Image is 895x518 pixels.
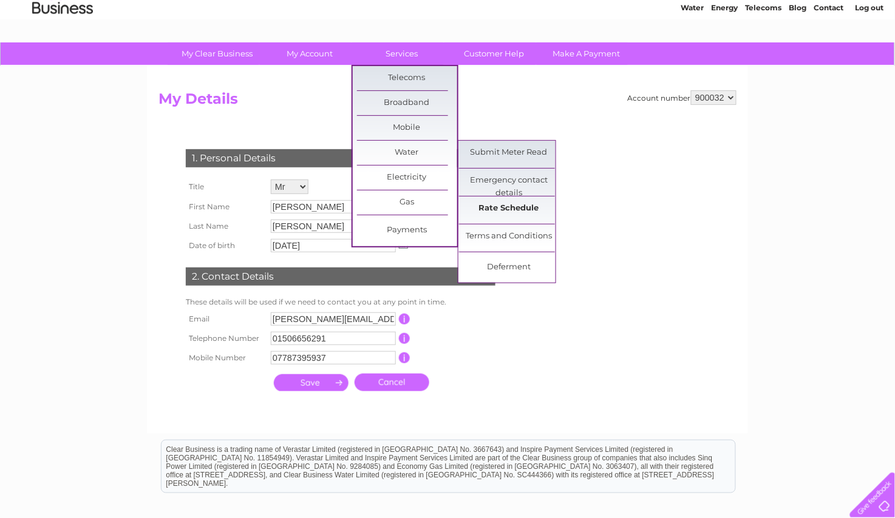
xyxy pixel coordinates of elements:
a: Broadband [357,91,457,115]
input: Submit [274,374,349,391]
a: Deferment [459,255,559,280]
a: Water [681,52,704,61]
a: Gas [357,190,457,215]
a: Contact [814,52,844,61]
th: Email [183,309,268,329]
a: Telecoms [746,52,782,61]
th: Last Name [183,217,268,236]
th: Telephone Number [183,329,268,348]
th: First Name [183,197,268,217]
th: Date of birth [183,236,268,255]
a: Make A Payment [537,42,637,65]
h2: My Details [158,90,737,113]
a: Log out [855,52,883,61]
a: Services [352,42,452,65]
a: Telecoms [357,66,457,90]
div: Clear Business is a trading name of Verastar Limited (registered in [GEOGRAPHIC_DATA] No. 3667643... [162,7,735,59]
a: Mobile [357,116,457,140]
input: Information [399,333,410,344]
a: 0333 014 3131 [666,6,750,21]
td: These details will be used if we need to contact you at any point in time. [183,295,499,309]
a: My Clear Business [168,42,268,65]
a: Rate Schedule [459,197,559,221]
div: 2. Contact Details [186,267,495,286]
a: Terms and Conditions [459,224,559,249]
a: Blog [789,52,807,61]
a: Submit Meter Read [459,141,559,165]
input: Information [399,314,410,325]
a: My Account [260,42,360,65]
a: Energy [712,52,738,61]
a: Electricity [357,166,457,190]
div: 1. Personal Details [186,149,495,167]
img: logo.png [32,32,94,69]
a: Cancel [355,374,429,391]
a: Water [357,141,457,165]
a: Payments [357,218,457,243]
th: Title [183,177,268,197]
input: Information [399,352,410,363]
div: Account number [628,90,737,105]
th: Mobile Number [183,348,268,368]
a: Emergency contact details [459,169,559,193]
a: Customer Help [444,42,545,65]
